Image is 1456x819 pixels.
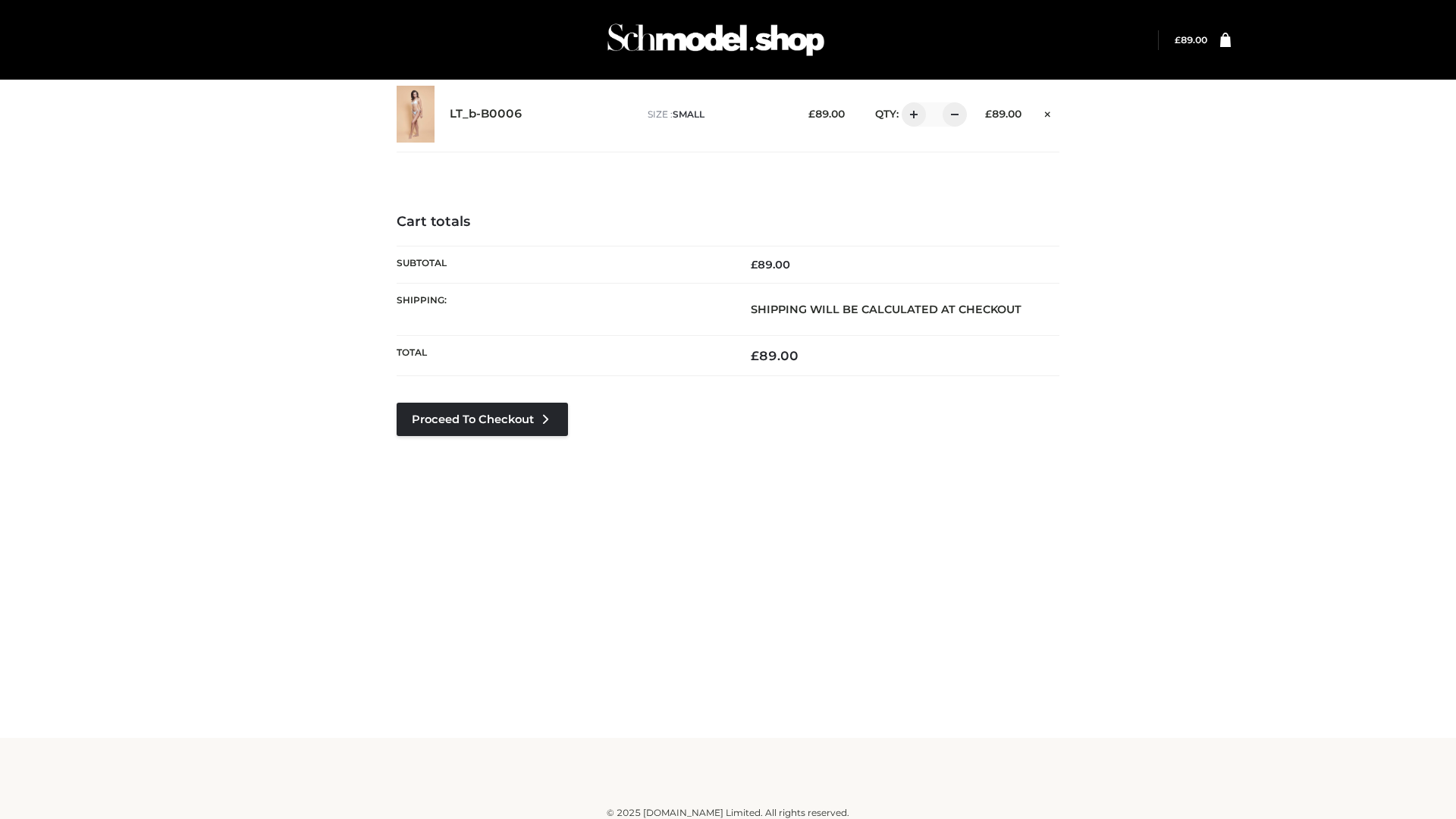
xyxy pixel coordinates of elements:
[860,102,962,127] div: QTY:
[808,108,815,120] span: £
[1175,34,1207,45] bdi: 89.00
[751,348,759,363] span: £
[751,258,758,271] span: £
[397,283,728,335] th: Shipping:
[397,336,728,376] th: Total
[602,10,830,70] img: Schmodel Admin 964
[673,108,704,120] span: SMALL
[1175,34,1181,45] span: £
[985,108,992,120] span: £
[751,258,790,271] bdi: 89.00
[808,108,845,120] bdi: 89.00
[1037,102,1059,122] a: Remove this item
[397,86,435,143] img: LT_b-B0006 - SMALL
[397,403,568,436] a: Proceed to Checkout
[1175,34,1207,45] a: £89.00
[397,246,728,283] th: Subtotal
[450,107,522,121] a: LT_b-B0006
[648,108,785,121] p: size :
[985,108,1021,120] bdi: 89.00
[751,348,799,363] bdi: 89.00
[751,303,1021,316] strong: Shipping will be calculated at checkout
[397,214,1059,231] h4: Cart totals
